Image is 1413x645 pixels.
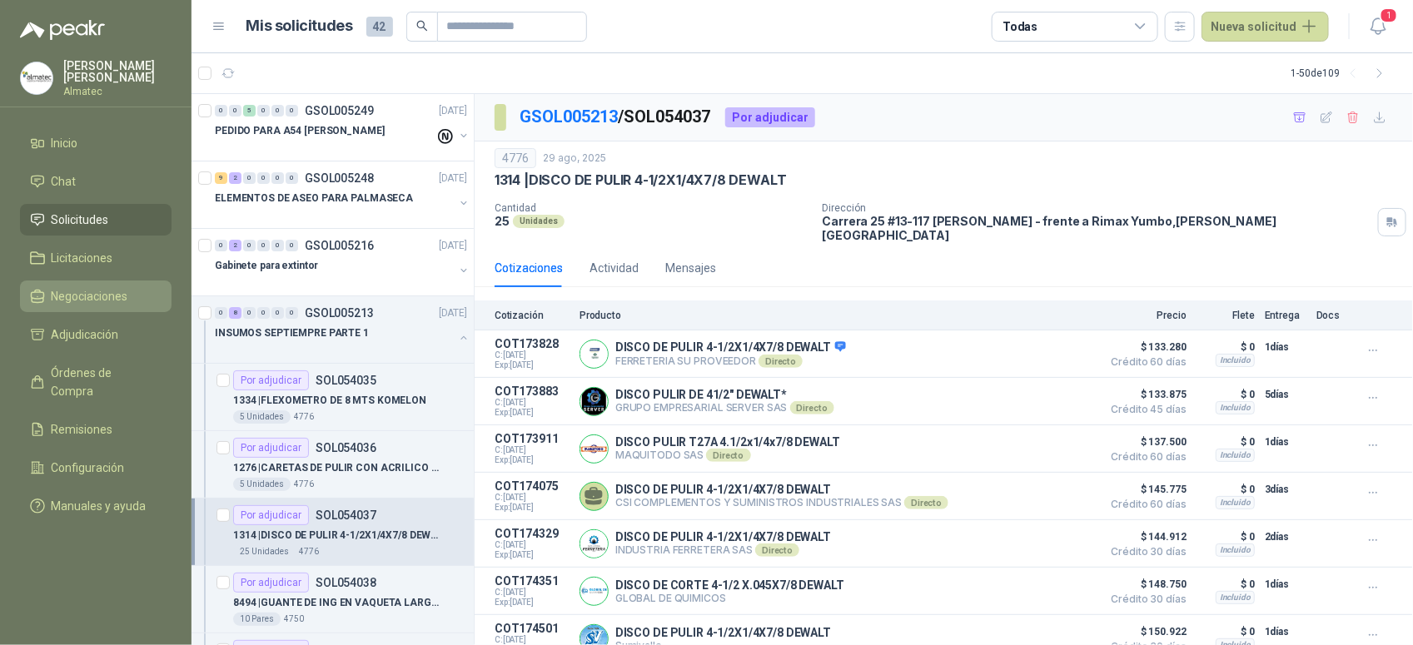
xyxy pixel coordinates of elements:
[20,357,172,407] a: Órdenes de Compra
[215,168,470,221] a: 9 2 0 0 0 0 GSOL005248[DATE] ELEMENTOS DE ASEO PARA PALMASECA
[233,460,440,476] p: 1276 | CARETAS DE PULIR CON ACRILICO REMOVIBLE
[495,337,570,350] p: COT173828
[520,104,712,130] p: / SOL054037
[1265,622,1306,642] p: 1 días
[21,62,52,94] img: Company Logo
[52,364,156,400] span: Órdenes de Compra
[229,172,241,184] div: 2
[755,543,799,557] div: Directo
[615,355,846,368] p: FERRETERIA SU PROVEEDOR
[20,280,172,312] a: Negociaciones
[215,325,369,341] p: INSUMOS SEPTIEMPRE PARTE 1
[215,236,470,289] a: 0 2 0 0 0 0 GSOL005216[DATE] Gabinete para extintor
[257,240,270,251] div: 0
[1103,479,1187,499] span: $ 145.775
[52,172,77,191] span: Chat
[495,202,809,214] p: Cantidad
[439,238,467,254] p: [DATE]
[20,127,172,159] a: Inicio
[495,550,570,560] span: Exp: [DATE]
[233,613,281,626] div: 10 Pares
[580,530,608,558] img: Company Logo
[229,240,241,251] div: 2
[1197,622,1255,642] p: $ 0
[495,432,570,445] p: COT173911
[495,527,570,540] p: COT174329
[271,105,284,117] div: 0
[1197,385,1255,404] p: $ 0
[790,401,834,414] div: Directo
[1103,594,1187,604] span: Crédito 30 días
[495,360,570,370] span: Exp: [DATE]
[665,259,716,277] div: Mensajes
[316,577,376,588] p: SOL054038
[52,249,113,267] span: Licitaciones
[495,455,570,465] span: Exp: [DATE]
[495,171,787,189] p: 1314 | DISCO DE PULIR 4-1/2X1/4X7/8 DEWALT
[513,215,565,228] div: Unidades
[580,578,608,605] img: Company Logo
[520,107,618,127] a: GSOL005213
[243,240,256,251] div: 0
[20,414,172,445] a: Remisiones
[1216,591,1255,604] div: Incluido
[1103,499,1187,509] span: Crédito 60 días
[1265,310,1306,321] p: Entrega
[580,388,608,415] img: Company Logo
[229,105,241,117] div: 0
[20,20,105,40] img: Logo peakr
[284,613,304,626] p: 4750
[615,449,840,462] p: MAQUITODO SAS
[615,435,840,449] p: DISCO PULIR T27A 4.1/2x1/4x7/8 DEWALT
[1197,479,1255,499] p: $ 0
[1216,449,1255,462] div: Incluido
[1103,527,1187,547] span: $ 144.912
[615,626,831,639] p: DISCO DE PULIR 4-1/2X1/4X7/8 DEWALT
[1265,432,1306,452] p: 1 días
[495,350,570,360] span: C: [DATE]
[233,393,426,409] p: 1334 | FLEXOMETRO DE 8 MTS KOMELON
[495,445,570,455] span: C: [DATE]
[20,452,172,484] a: Configuración
[215,123,385,139] p: PEDIDO PARA A54 [PERSON_NAME]
[215,191,413,206] p: ELEMENTOS DE ASEO PARA PALMASECA
[1103,385,1187,404] span: $ 133.875
[543,151,606,166] p: 29 ago, 2025
[1216,496,1255,509] div: Incluido
[759,355,803,368] div: Directo
[215,101,470,154] a: 0 0 5 0 0 0 GSOL005249[DATE] PEDIDO PARA A54 [PERSON_NAME]
[495,622,570,635] p: COT174501
[215,172,227,184] div: 9
[305,172,374,184] p: GSOL005248
[615,496,948,509] p: CSI COMPLEMENTOS Y SUMINISTROS INDUSTRIALES SAS
[1197,432,1255,452] p: $ 0
[1197,527,1255,547] p: $ 0
[233,528,440,543] p: 1314 | DISCO DE PULIR 4-1/2X1/4X7/8 DEWALT
[229,307,241,319] div: 8
[215,105,227,117] div: 0
[615,340,846,355] p: DISCO DE PULIR 4-1/2X1/4X7/8 DEWALT
[495,385,570,398] p: COT173883
[52,325,119,344] span: Adjudicación
[725,107,815,127] div: Por adjudicar
[580,435,608,463] img: Company Logo
[215,307,227,319] div: 0
[192,499,474,566] a: Por adjudicarSOL0540371314 |DISCO DE PULIR 4-1/2X1/4X7/8 DEWALT25 Unidades4776
[416,20,428,32] span: search
[316,509,376,521] p: SOL054037
[495,503,570,513] span: Exp: [DATE]
[316,442,376,454] p: SOL054036
[1103,337,1187,357] span: $ 133.280
[243,307,256,319] div: 0
[52,287,128,305] span: Negociaciones
[243,172,256,184] div: 0
[1103,310,1187,321] p: Precio
[192,364,474,431] a: Por adjudicarSOL0540351334 |FLEXOMETRO DE 8 MTS KOMELON5 Unidades4776
[294,410,314,424] p: 4776
[63,87,172,97] p: Almatec
[615,543,831,557] p: INDUSTRIA FERRETERA SAS
[286,240,298,251] div: 0
[1197,337,1255,357] p: $ 0
[495,493,570,503] span: C: [DATE]
[823,214,1371,242] p: Carrera 25 #13-117 [PERSON_NAME] - frente a Rimax Yumbo , [PERSON_NAME][GEOGRAPHIC_DATA]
